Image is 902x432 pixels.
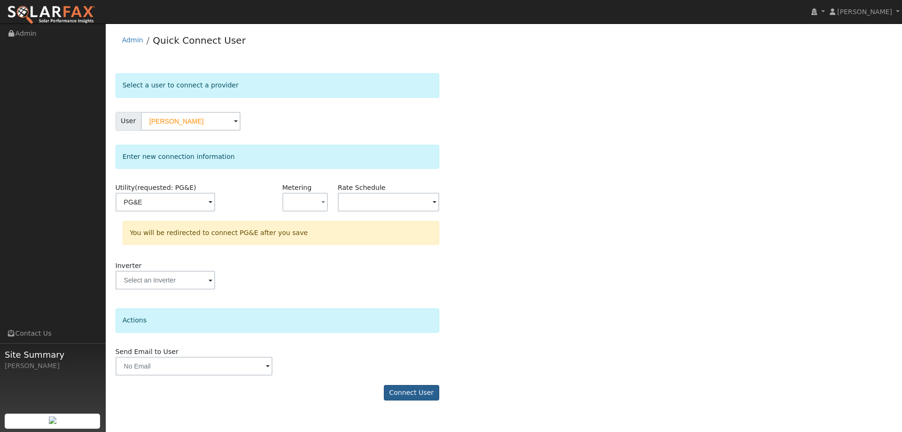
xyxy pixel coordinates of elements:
[123,221,439,245] div: You will be redirected to connect PG&E after you save
[338,183,385,193] label: Rate Schedule
[116,73,439,97] div: Select a user to connect a provider
[116,357,272,376] input: No Email
[282,183,312,193] label: Metering
[116,261,142,271] label: Inverter
[135,184,196,191] span: (requested: PG&E)
[116,271,215,290] input: Select an Inverter
[5,361,101,371] div: [PERSON_NAME]
[116,308,439,332] div: Actions
[837,8,892,16] span: [PERSON_NAME]
[5,348,101,361] span: Site Summary
[49,416,56,424] img: retrieve
[384,385,439,401] button: Connect User
[153,35,246,46] a: Quick Connect User
[116,145,439,169] div: Enter new connection information
[116,347,179,357] label: Send Email to User
[116,193,215,212] input: Select a Utility
[122,36,143,44] a: Admin
[7,5,95,25] img: SolarFax
[116,112,141,131] span: User
[141,112,241,131] input: Select a User
[116,183,196,193] label: Utility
